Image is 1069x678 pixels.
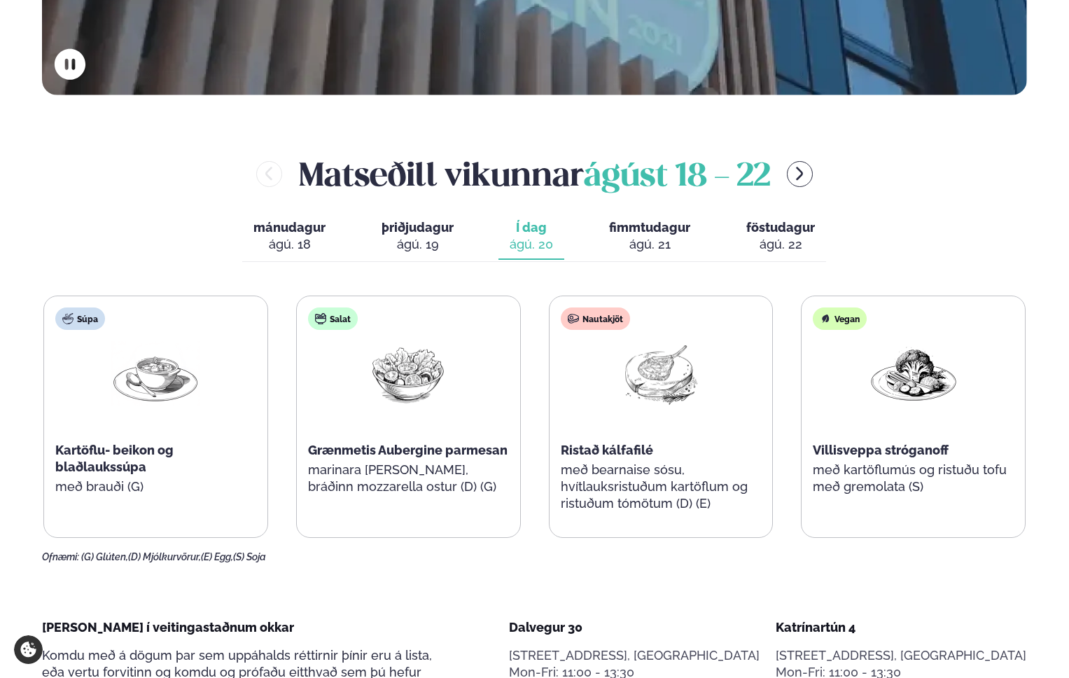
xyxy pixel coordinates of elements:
[561,443,653,457] span: Ristað kálfafilé
[776,647,1026,664] p: [STREET_ADDRESS], [GEOGRAPHIC_DATA]
[609,220,690,235] span: fimmtudagur
[776,619,1026,636] div: Katrínartún 4
[14,635,43,664] a: Cookie settings
[598,214,701,260] button: fimmtudagur ágú. 21
[308,307,358,330] div: Salat
[253,220,326,235] span: mánudagur
[233,551,266,562] span: (S) Soja
[42,620,294,635] span: [PERSON_NAME] í veitingastaðnum okkar
[584,162,770,193] span: ágúst 18 - 22
[253,236,326,253] div: ágú. 18
[62,313,74,324] img: soup.svg
[813,462,1014,495] p: með kartöflumús og ristuðu tofu með gremolata (S)
[568,313,579,324] img: beef.svg
[787,161,813,187] button: menu-btn-right
[869,341,958,406] img: Vegan.png
[370,214,465,260] button: þriðjudagur ágú. 19
[201,551,233,562] span: (E) Egg,
[746,220,815,235] span: föstudagur
[510,236,553,253] div: ágú. 20
[256,161,282,187] button: menu-btn-left
[242,214,337,260] button: mánudagur ágú. 18
[509,647,760,664] p: [STREET_ADDRESS], [GEOGRAPHIC_DATA]
[55,443,174,474] span: Kartöflu- beikon og blaðlaukssúpa
[128,551,201,562] span: (D) Mjólkurvörur,
[55,307,105,330] div: Súpa
[561,462,762,512] p: með bearnaise sósu, hvítlauksristuðum kartöflum og ristuðum tómötum (D) (E)
[308,462,509,495] p: marinara [PERSON_NAME], bráðinn mozzarella ostur (D) (G)
[111,341,200,406] img: Soup.png
[510,219,553,236] span: Í dag
[308,443,508,457] span: Grænmetis Aubergine parmesan
[813,307,867,330] div: Vegan
[561,307,630,330] div: Nautakjöt
[746,236,815,253] div: ágú. 22
[315,313,326,324] img: salad.svg
[820,313,831,324] img: Vegan.svg
[498,214,564,260] button: Í dag ágú. 20
[299,151,770,197] h2: Matseðill vikunnar
[616,341,706,406] img: Lamb-Meat.png
[509,619,760,636] div: Dalvegur 30
[382,220,454,235] span: þriðjudagur
[55,478,256,495] p: með brauði (G)
[81,551,128,562] span: (G) Glúten,
[382,236,454,253] div: ágú. 19
[363,341,453,406] img: Salad.png
[735,214,826,260] button: föstudagur ágú. 22
[42,551,79,562] span: Ofnæmi:
[813,443,949,457] span: Villisveppa stróganoff
[609,236,690,253] div: ágú. 21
